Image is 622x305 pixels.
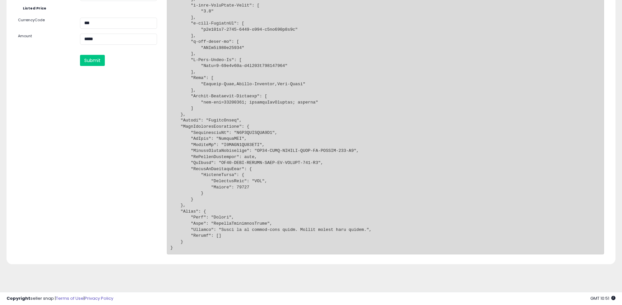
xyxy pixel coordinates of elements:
[13,18,75,23] label: CurrencyCode
[590,295,615,301] span: 2025-08-17 10:51 GMT
[7,296,113,302] div: seller snap | |
[56,295,84,301] a: Terms of Use
[85,295,113,301] a: Privacy Policy
[7,295,30,301] strong: Copyright
[13,34,75,39] label: Amount
[18,6,76,11] label: Listed Price
[80,55,105,66] button: Submit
